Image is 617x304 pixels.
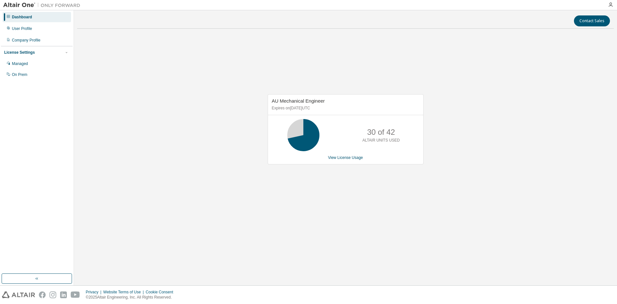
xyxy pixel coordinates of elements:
div: Managed [12,61,28,66]
div: License Settings [4,50,35,55]
div: Cookie Consent [146,290,177,295]
p: © 2025 Altair Engineering, Inc. All Rights Reserved. [86,295,177,300]
button: Contact Sales [574,15,610,26]
div: Dashboard [12,14,32,20]
a: View License Usage [328,155,363,160]
img: youtube.svg [71,291,80,298]
img: instagram.svg [49,291,56,298]
div: User Profile [12,26,32,31]
div: Website Terms of Use [103,290,146,295]
img: altair_logo.svg [2,291,35,298]
img: Altair One [3,2,84,8]
span: AU Mechanical Engineer [272,98,325,104]
div: On Prem [12,72,27,77]
div: Company Profile [12,38,40,43]
img: linkedin.svg [60,291,67,298]
p: ALTAIR UNITS USED [362,138,400,143]
p: 30 of 42 [367,127,395,138]
img: facebook.svg [39,291,46,298]
p: Expires on [DATE] UTC [272,106,418,111]
div: Privacy [86,290,103,295]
